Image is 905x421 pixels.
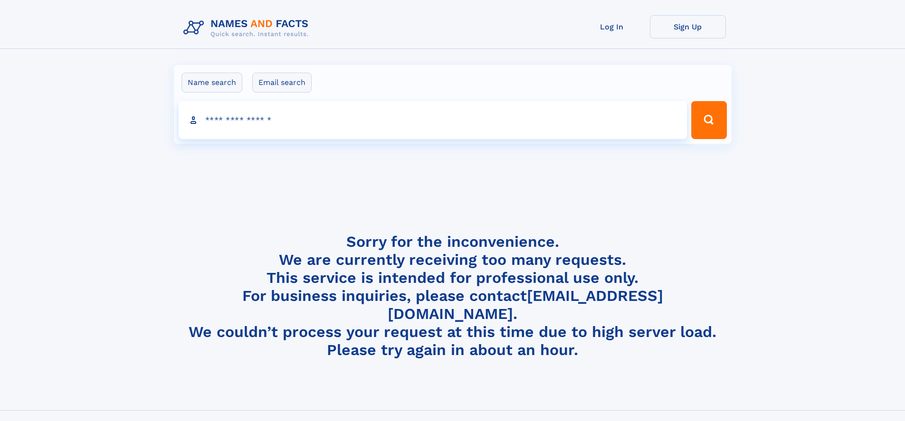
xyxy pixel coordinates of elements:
[181,73,242,93] label: Name search
[180,233,726,359] h4: Sorry for the inconvenience. We are currently receiving too many requests. This service is intend...
[574,15,650,38] a: Log In
[252,73,312,93] label: Email search
[180,15,316,41] img: Logo Names and Facts
[691,101,726,139] button: Search Button
[650,15,726,38] a: Sign Up
[179,101,687,139] input: search input
[388,287,663,323] a: [EMAIL_ADDRESS][DOMAIN_NAME]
